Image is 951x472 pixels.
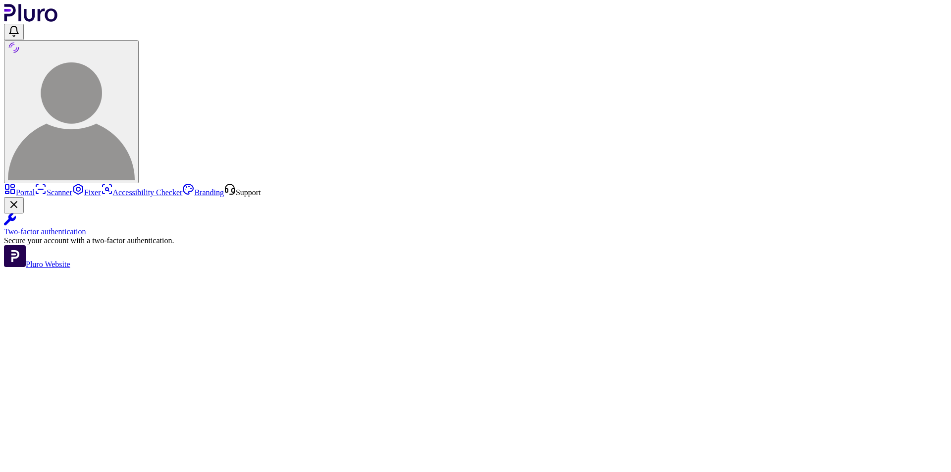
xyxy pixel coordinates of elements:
[4,213,947,236] a: Two-factor authentication
[72,188,101,197] a: Fixer
[4,227,947,236] div: Two-factor authentication
[224,188,261,197] a: Open Support screen
[4,15,58,23] a: Logo
[4,188,35,197] a: Portal
[4,183,947,269] aside: Sidebar menu
[4,236,947,245] div: Secure your account with a two-factor authentication.
[4,40,139,183] button: User avatar
[8,53,135,180] img: User avatar
[101,188,183,197] a: Accessibility Checker
[4,197,24,213] button: Close Two-factor authentication notification
[4,24,24,40] button: Open notifications, you have undefined new notifications
[35,188,72,197] a: Scanner
[4,260,70,268] a: Open Pluro Website
[182,188,224,197] a: Branding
